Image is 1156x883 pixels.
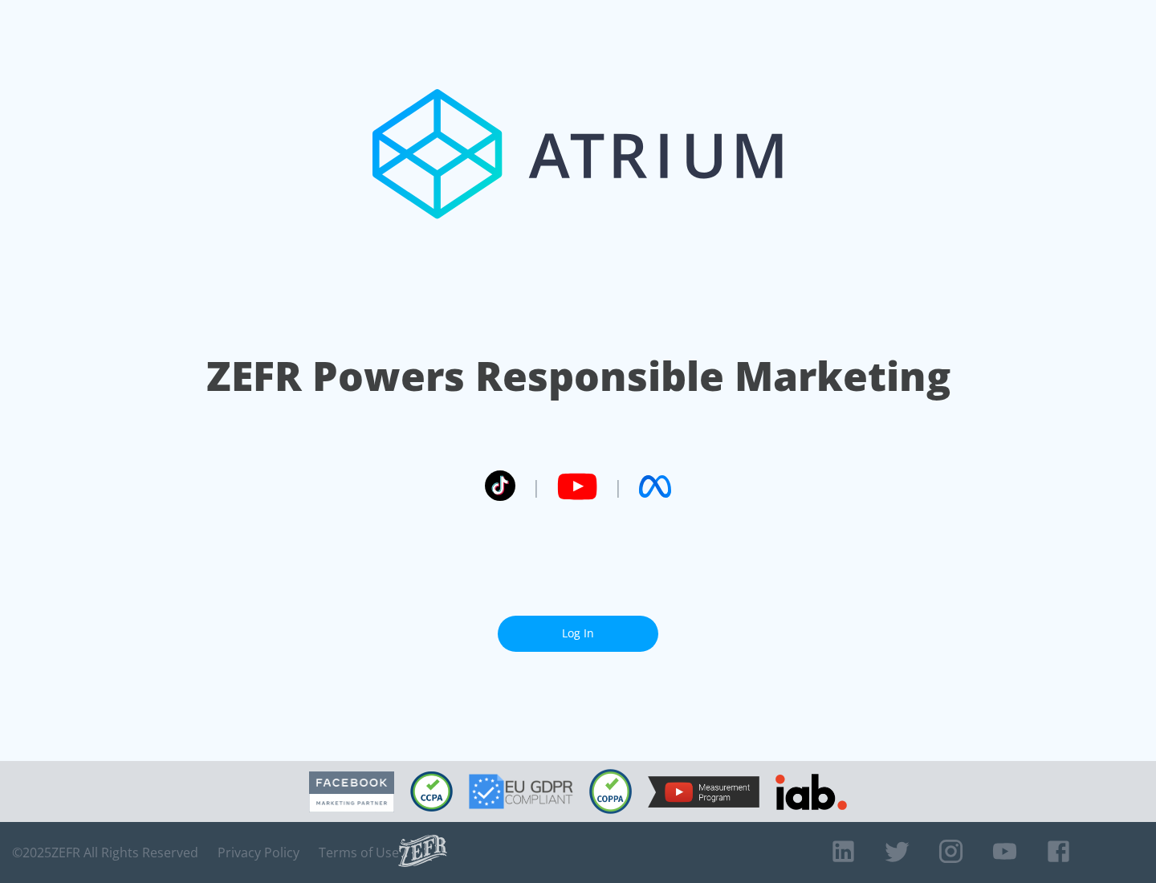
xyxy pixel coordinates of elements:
a: Privacy Policy [218,844,299,861]
h1: ZEFR Powers Responsible Marketing [206,348,950,404]
img: Facebook Marketing Partner [309,771,394,812]
a: Log In [498,616,658,652]
a: Terms of Use [319,844,399,861]
img: CCPA Compliant [410,771,453,812]
img: YouTube Measurement Program [648,776,759,808]
span: © 2025 ZEFR All Rights Reserved [12,844,198,861]
span: | [531,474,541,498]
span: | [613,474,623,498]
img: GDPR Compliant [469,774,573,809]
img: IAB [775,774,847,810]
img: COPPA Compliant [589,769,632,814]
